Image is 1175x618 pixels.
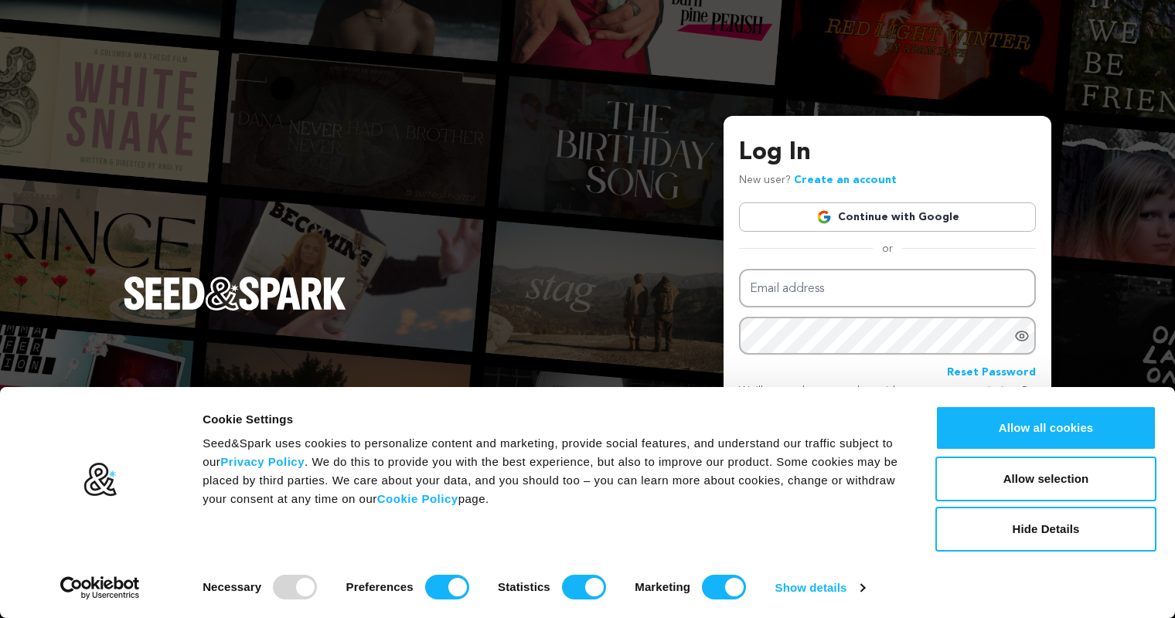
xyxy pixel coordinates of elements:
[1014,328,1030,344] a: Show password as plain text. Warning: this will display your password on the screen.
[873,241,902,256] span: or
[83,462,117,497] img: logo
[947,364,1036,382] a: Reset Password
[498,580,550,593] strong: Statistics
[32,576,168,599] a: Usercentrics Cookiebot - opens in a new window
[739,134,1036,171] h3: Log In
[935,406,1156,450] button: Allow all cookies
[220,455,305,468] a: Privacy Policy
[124,277,346,311] img: Seed&Spark Logo
[203,410,901,429] div: Cookie Settings
[816,209,832,225] img: Google logo
[739,269,1036,308] input: Email address
[124,277,346,341] a: Seed&Spark Homepage
[794,175,897,185] a: Create an account
[203,580,261,593] strong: Necessary
[635,580,690,593] strong: Marketing
[739,202,1036,232] a: Continue with Google
[346,580,414,593] strong: Preferences
[377,492,458,505] a: Cookie Policy
[775,576,865,599] a: Show details
[739,171,897,190] p: New user?
[935,457,1156,501] button: Allow selection
[739,382,1036,437] p: We’ll never share your data without express permission. By continuing, you agree to our & .
[203,434,901,508] div: Seed&Spark uses cookies to personalize content and marketing, provide social features, and unders...
[935,507,1156,552] button: Hide Details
